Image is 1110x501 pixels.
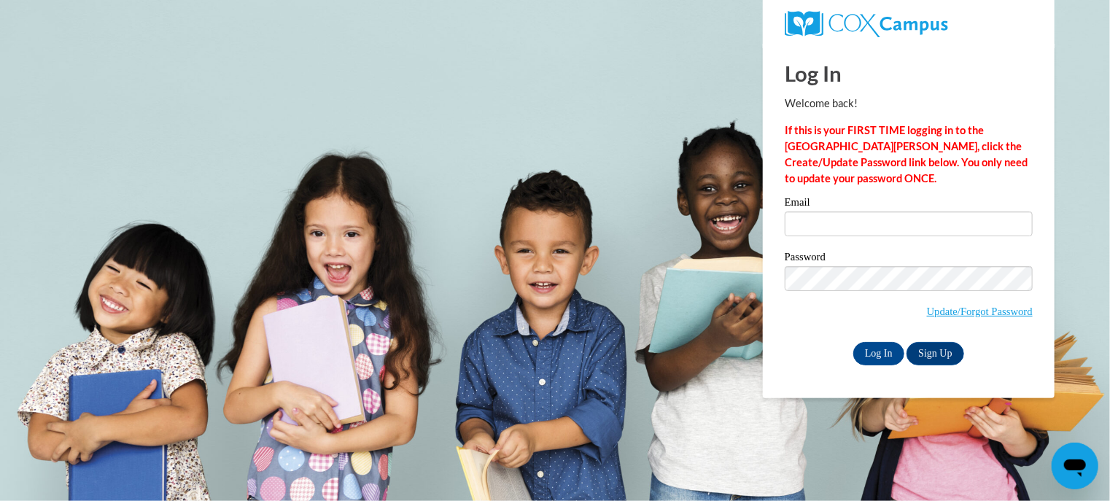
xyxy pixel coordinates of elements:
[853,342,904,365] input: Log In
[785,96,1033,112] p: Welcome back!
[1052,443,1098,489] iframe: Button to launch messaging window
[785,58,1033,88] h1: Log In
[785,11,948,37] img: COX Campus
[785,124,1028,185] strong: If this is your FIRST TIME logging in to the [GEOGRAPHIC_DATA][PERSON_NAME], click the Create/Upd...
[927,306,1033,317] a: Update/Forgot Password
[785,11,1033,37] a: COX Campus
[785,252,1033,266] label: Password
[785,197,1033,211] label: Email
[907,342,963,365] a: Sign Up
